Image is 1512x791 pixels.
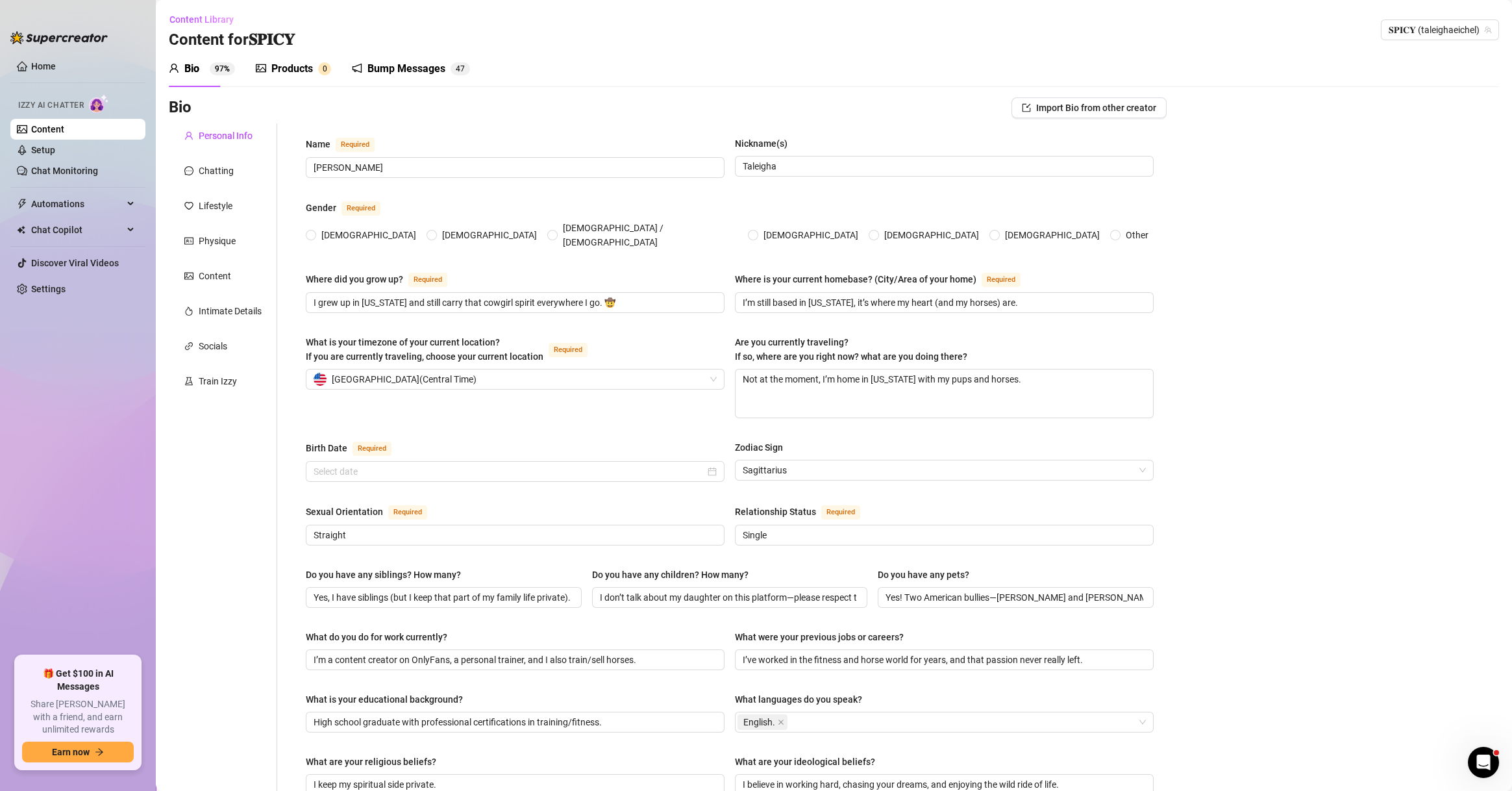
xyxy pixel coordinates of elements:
div: Lifestyle [199,199,232,213]
span: What is your timezone of your current location? If you are currently traveling, choose your curre... [306,337,543,362]
span: [GEOGRAPHIC_DATA] ( Central Time ) [332,370,477,389]
label: Birth Date [306,440,406,456]
input: Relationship Status [743,528,1143,542]
span: [DEMOGRAPHIC_DATA] [1000,228,1105,242]
div: Do you have any siblings? How many? [306,568,461,582]
span: fire [184,307,193,316]
input: Where did you grow up? [314,295,714,310]
div: What do you do for work currently? [306,630,447,644]
div: Do you have any pets? [878,568,969,582]
span: thunderbolt [17,199,27,209]
span: English. [737,714,787,730]
div: Socials [199,339,227,353]
span: Sagittarius [743,460,1146,480]
span: Required [353,442,391,456]
input: Name [314,160,714,175]
span: notification [352,63,362,73]
div: Birth Date [306,441,347,455]
span: [DEMOGRAPHIC_DATA] / [DEMOGRAPHIC_DATA] [558,221,743,249]
label: Nickname(s) [735,136,797,151]
div: Relationship Status [735,505,816,519]
label: What were your previous jobs or careers? [735,630,913,644]
div: Bio [184,61,199,77]
span: [DEMOGRAPHIC_DATA] [758,228,863,242]
label: Where is your current homebase? (City/Area of your home) [735,271,1035,287]
label: Sexual Orientation [306,504,441,520]
div: Physique [199,234,236,248]
div: What are your religious beliefs? [306,755,436,769]
img: Chat Copilot [17,225,25,234]
div: Where did you grow up? [306,272,403,286]
label: Do you have any children? How many? [592,568,758,582]
span: Are you currently traveling? If so, where are you right now? what are you doing there? [735,337,967,362]
span: close [778,719,784,725]
div: Chatting [199,164,234,178]
div: Where is your current homebase? (City/Area of your home) [735,272,976,286]
span: [DEMOGRAPHIC_DATA] [437,228,542,242]
a: Chat Monitoring [31,166,98,176]
span: import [1022,103,1031,112]
span: 7 [460,64,465,73]
input: Birth Date [314,464,705,479]
button: Content Library [169,9,244,30]
span: Izzy AI Chatter [18,99,84,112]
span: Earn now [52,747,90,757]
sup: 0 [318,62,331,75]
div: Nickname(s) [735,136,787,151]
div: What is your educational background? [306,692,463,707]
span: user [169,63,179,73]
span: [DEMOGRAPHIC_DATA] [879,228,984,242]
span: Required [388,505,427,520]
label: Relationship Status [735,504,874,520]
label: Do you have any pets? [878,568,978,582]
a: Settings [31,284,66,294]
label: What languages do you speak? [735,692,871,707]
label: Name [306,136,389,152]
div: Gender [306,201,336,215]
div: Personal Info [199,129,253,143]
span: Chat Copilot [31,220,123,240]
span: user [184,131,193,140]
label: What do you do for work currently? [306,630,456,644]
div: Name [306,137,330,151]
input: Do you have any pets? [886,590,1143,605]
span: [DEMOGRAPHIC_DATA] [316,228,421,242]
h3: Bio [169,97,192,118]
div: Bump Messages [367,61,445,77]
textarea: Not at the moment, I’m home in [US_STATE] with my pups and horses. [736,370,1153,418]
span: arrow-right [95,747,104,757]
span: 🎁 Get $100 in AI Messages [22,668,134,693]
div: What languages do you speak? [735,692,862,707]
img: logo-BBDzfeDw.svg [10,31,108,44]
span: Content Library [169,14,234,25]
span: Required [821,505,860,520]
span: English. [743,715,775,729]
span: idcard [184,236,193,245]
span: Required [408,273,447,287]
span: Required [341,201,380,216]
input: Nickname(s) [743,159,1143,173]
span: experiment [184,377,193,386]
span: Required [336,138,375,152]
input: What were your previous jobs or careers? [743,653,1143,667]
label: Do you have any siblings? How many? [306,568,470,582]
a: Discover Viral Videos [31,258,119,268]
input: What do you do for work currently? [314,653,714,667]
input: What languages do you speak? [790,714,793,730]
a: Content [31,124,64,134]
input: Do you have any children? How many? [600,590,858,605]
div: Intimate Details [199,304,262,318]
span: Required [982,273,1021,287]
input: Sexual Orientation [314,528,714,542]
a: Home [31,61,56,71]
span: Required [549,343,588,357]
sup: 47 [451,62,470,75]
span: Import Bio from other creator [1036,103,1156,113]
span: Other [1121,228,1154,242]
div: Sexual Orientation [306,505,383,519]
button: Import Bio from other creator [1011,97,1167,118]
span: Automations [31,194,123,214]
span: picture [184,271,193,281]
div: Products [271,61,313,77]
span: team [1484,26,1492,34]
